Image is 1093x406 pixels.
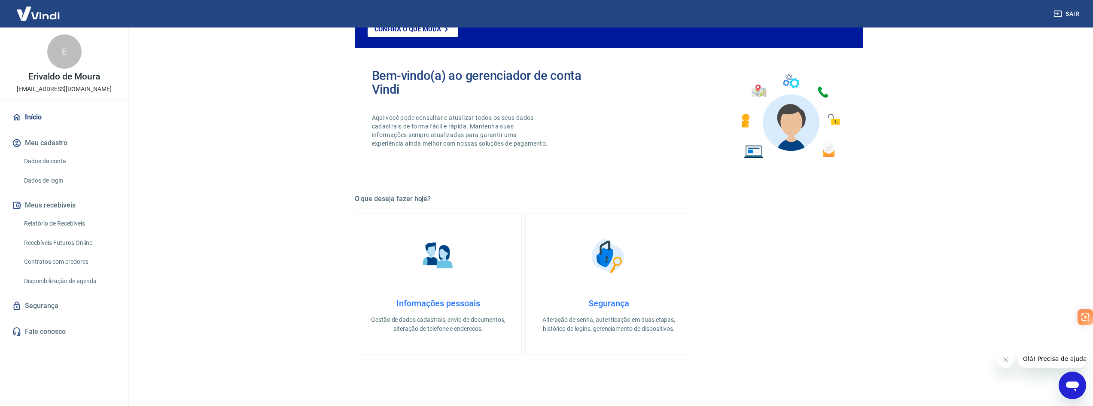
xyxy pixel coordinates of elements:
a: Disponibilização de agenda [21,272,118,290]
a: SegurançaSegurançaAlteração de senha, autenticação em duas etapas, histórico de logins, gerenciam... [525,214,692,354]
a: Recebíveis Futuros Online [21,234,118,252]
a: Dados de login [21,172,118,189]
a: Fale conosco [10,322,118,341]
a: Informações pessoaisInformações pessoaisGestão de dados cadastrais, envio de documentos, alteraçã... [355,214,522,354]
p: Aqui você pode consultar e atualizar todos os seus dados cadastrais de forma fácil e rápida. Mant... [372,113,550,148]
button: Meus recebíveis [10,196,118,215]
a: Dados da conta [21,153,118,170]
a: Início [10,108,118,127]
h5: O que deseja fazer hoje? [355,195,863,203]
a: Segurança [10,296,118,315]
img: Segurança [587,235,630,278]
button: Sair [1052,6,1083,22]
div: E [47,34,82,69]
a: Confira o que muda [368,21,458,37]
p: Confira o que muda [374,25,441,33]
iframe: Mensagem da empresa [1018,349,1086,368]
p: Alteração de senha, autenticação em duas etapas, histórico de logins, gerenciamento de dispositivos. [539,315,678,333]
a: Contratos com credores [21,253,118,271]
img: Informações pessoais [417,235,460,278]
span: Olá! Precisa de ajuda? [5,6,72,13]
button: Meu cadastro [10,134,118,153]
h2: Bem-vindo(a) ao gerenciador de conta Vindi [372,69,609,96]
h4: Segurança [539,298,678,308]
iframe: Fechar mensagem [997,351,1014,368]
a: Relatório de Recebíveis [21,215,118,232]
img: Vindi [10,0,66,27]
p: [EMAIL_ADDRESS][DOMAIN_NAME] [17,85,112,94]
img: Imagem de um avatar masculino com diversos icones exemplificando as funcionalidades do gerenciado... [734,69,846,164]
iframe: Botão para abrir a janela de mensagens [1059,372,1086,399]
h4: Informações pessoais [369,298,508,308]
p: Gestão de dados cadastrais, envio de documentos, alteração de telefone e endereços. [369,315,508,333]
p: Erivaldo de Moura [28,72,100,81]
